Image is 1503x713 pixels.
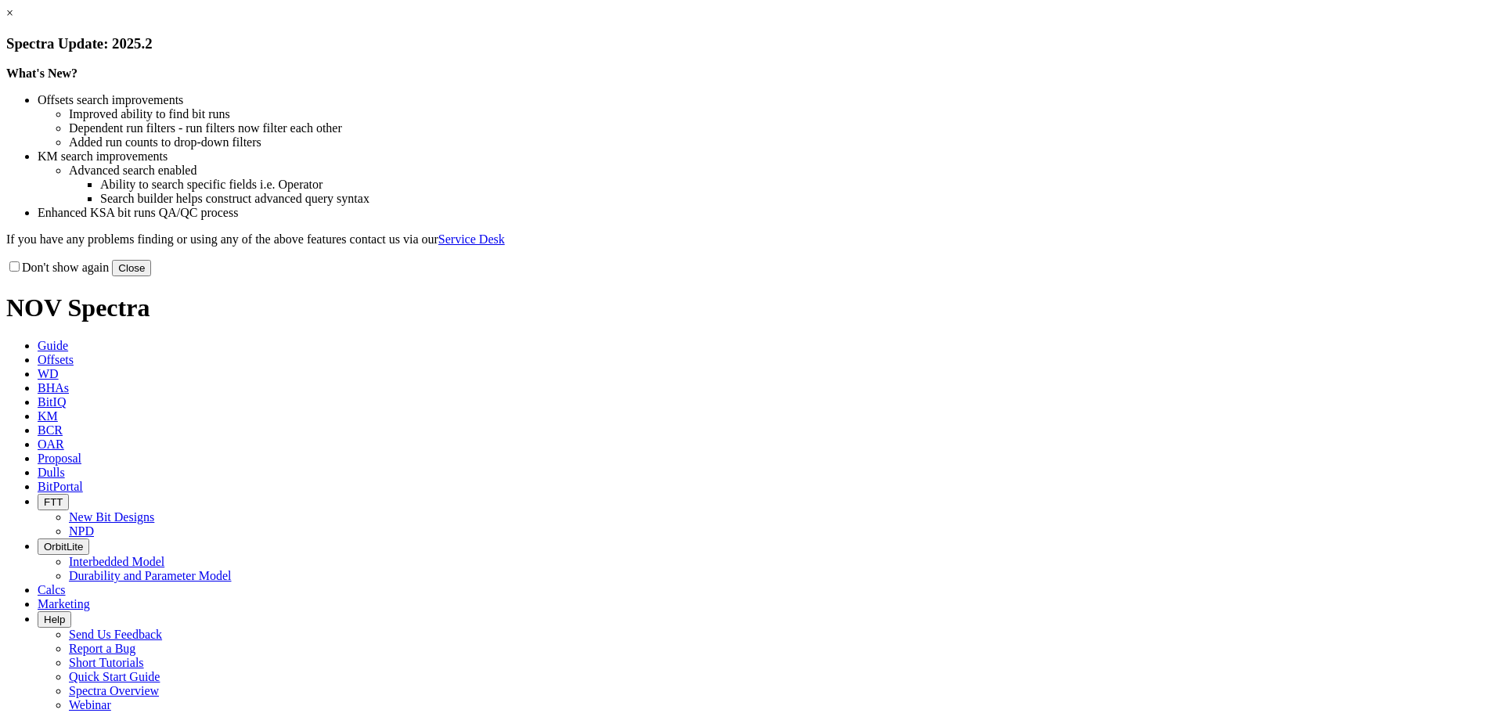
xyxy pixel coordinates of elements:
[38,353,74,366] span: Offsets
[69,684,159,697] a: Spectra Overview
[38,423,63,437] span: BCR
[6,6,13,20] a: ×
[112,260,151,276] button: Close
[69,555,164,568] a: Interbedded Model
[69,628,162,641] a: Send Us Feedback
[6,293,1497,322] h1: NOV Spectra
[38,149,1497,164] li: KM search improvements
[6,261,109,274] label: Don't show again
[100,192,1497,206] li: Search builder helps construct advanced query syntax
[38,381,69,394] span: BHAs
[69,642,135,655] a: Report a Bug
[69,569,232,582] a: Durability and Parameter Model
[38,480,83,493] span: BitPortal
[438,232,505,246] a: Service Desk
[44,614,65,625] span: Help
[38,409,58,423] span: KM
[69,524,94,538] a: NPD
[38,93,1497,107] li: Offsets search improvements
[69,656,144,669] a: Short Tutorials
[38,395,66,409] span: BitIQ
[38,438,64,451] span: OAR
[44,541,83,553] span: OrbitLite
[6,67,77,80] strong: What's New?
[69,121,1497,135] li: Dependent run filters - run filters now filter each other
[69,670,160,683] a: Quick Start Guide
[6,232,1497,247] p: If you have any problems finding or using any of the above features contact us via our
[38,452,81,465] span: Proposal
[38,597,90,610] span: Marketing
[38,367,59,380] span: WD
[69,135,1497,149] li: Added run counts to drop-down filters
[69,107,1497,121] li: Improved ability to find bit runs
[38,206,1497,220] li: Enhanced KSA bit runs QA/QC process
[100,178,1497,192] li: Ability to search specific fields i.e. Operator
[69,510,154,524] a: New Bit Designs
[6,35,1497,52] h3: Spectra Update: 2025.2
[38,339,68,352] span: Guide
[69,698,111,711] a: Webinar
[9,261,20,272] input: Don't show again
[38,583,66,596] span: Calcs
[38,466,65,479] span: Dulls
[44,496,63,508] span: FTT
[69,164,1497,178] li: Advanced search enabled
